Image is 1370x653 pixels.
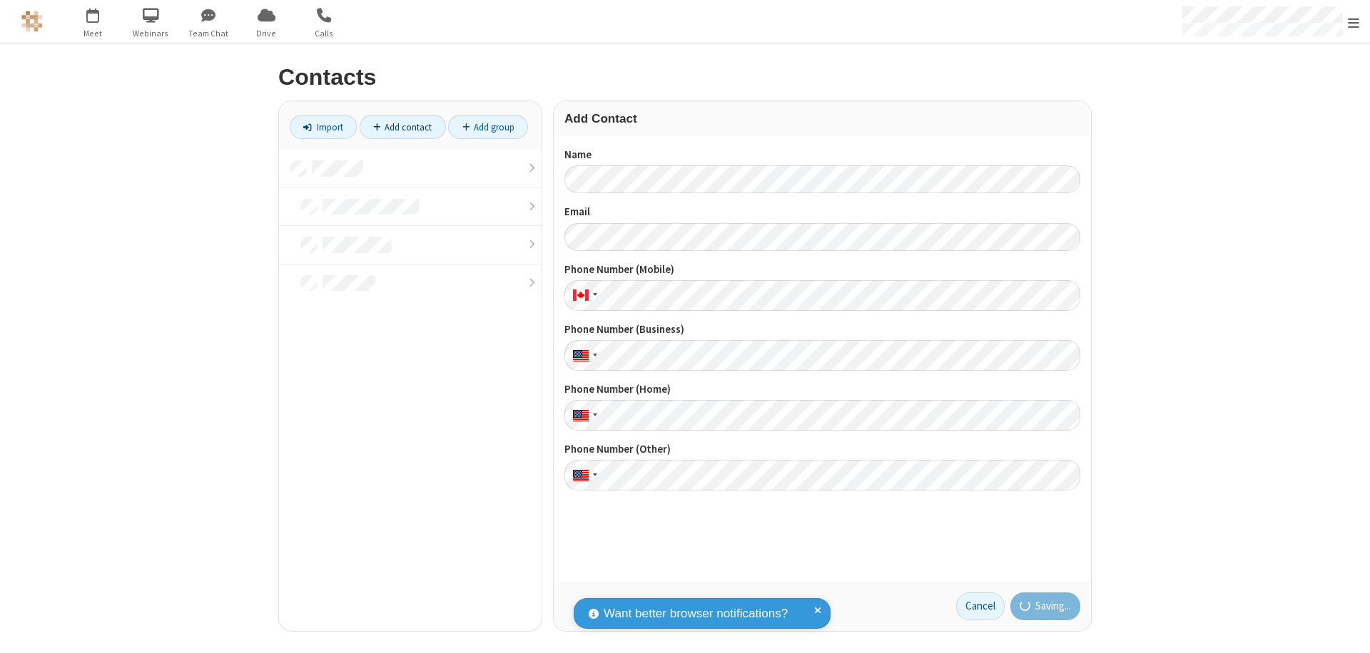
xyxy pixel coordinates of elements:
[240,27,293,40] span: Drive
[564,262,1080,278] label: Phone Number (Mobile)
[564,441,1080,458] label: Phone Number (Other)
[564,280,602,311] div: Canada: + 1
[564,400,602,431] div: United States: + 1
[182,27,235,40] span: Team Chat
[564,147,1080,163] label: Name
[21,11,43,32] img: QA Selenium DO NOT DELETE OR CHANGE
[278,65,1092,90] h2: Contacts
[448,115,528,139] a: Add group
[298,27,351,40] span: Calls
[290,115,357,139] a: Import
[1010,592,1081,621] button: Saving...
[1035,598,1071,615] span: Saving...
[564,112,1080,125] h3: Add Contact
[564,340,602,371] div: United States: + 1
[124,27,178,40] span: Webinars
[564,322,1080,338] label: Phone Number (Business)
[564,381,1080,398] label: Phone Number (Home)
[360,115,446,139] a: Add contact
[564,460,602,490] div: United States: + 1
[564,204,1080,220] label: Email
[956,592,1005,621] a: Cancel
[66,27,120,40] span: Meet
[604,605,788,623] span: Want better browser notifications?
